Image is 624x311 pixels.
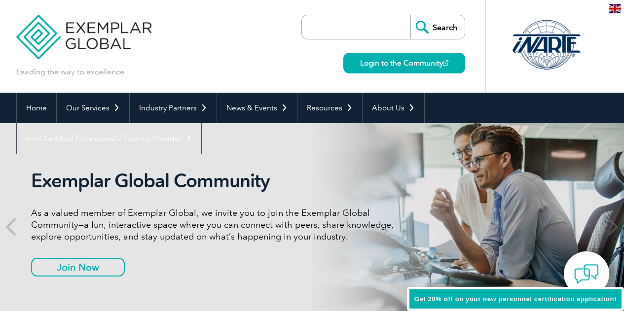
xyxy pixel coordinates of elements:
img: en [609,4,621,13]
a: Home [17,93,56,123]
input: Search [410,15,465,39]
h2: Exemplar Global Community [31,170,401,192]
span: Get 20% off on your new personnel certification application! [414,295,617,303]
a: Resources [297,93,362,123]
a: Our Services [57,93,129,123]
img: open_square.png [443,60,448,66]
a: News & Events [217,93,297,123]
a: Login to the Community [343,53,465,73]
p: Leading the way to excellence [16,67,124,77]
a: Find Certified Professional / Training Provider [17,123,201,154]
a: Industry Partners [130,93,217,123]
p: As a valued member of Exemplar Global, we invite you to join the Exemplar Global Community—a fun,... [31,207,401,242]
a: About Us [363,93,424,123]
a: Join Now [31,258,125,276]
img: contact-chat.png [574,262,599,286]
